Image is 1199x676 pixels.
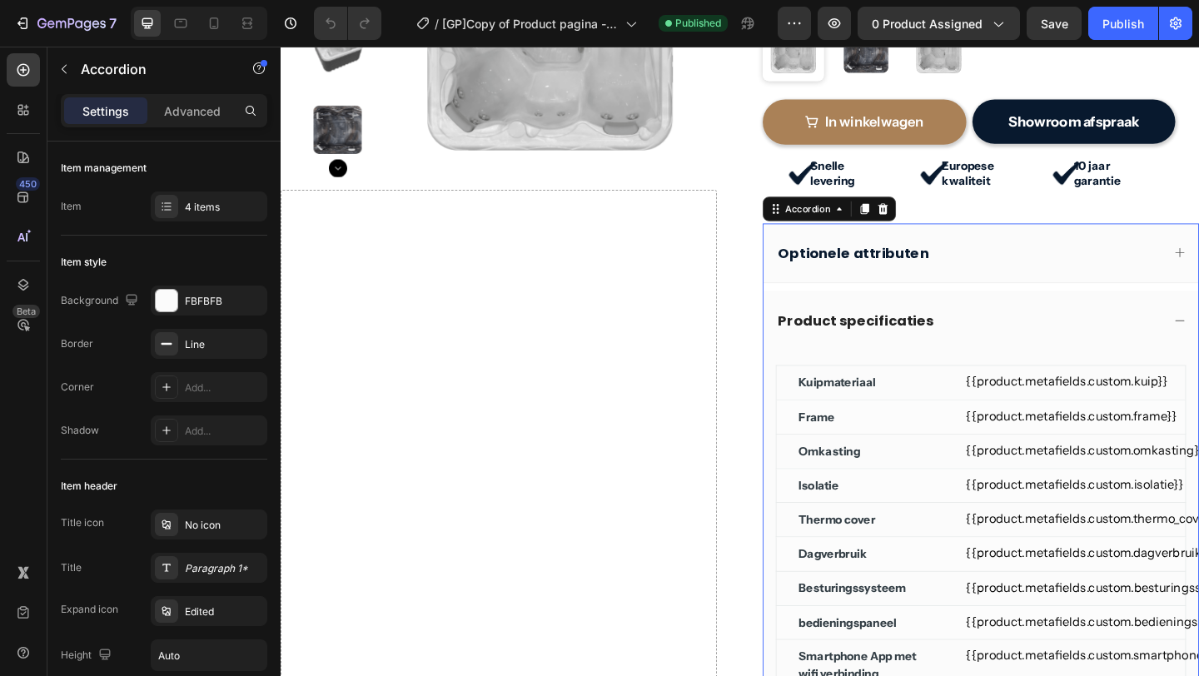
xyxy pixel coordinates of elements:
[746,578,964,598] div: {{product.metafields.custom.besturingssysteem}}
[152,640,266,670] input: Auto
[858,7,1020,40] button: 0 product assigned
[746,615,964,635] div: {{product.metafields.custom.bedieningspaneel}}
[61,161,147,176] div: Item management
[185,337,263,352] div: Line
[746,503,964,523] div: {{product.metafields.custom.thermo_cover}}
[82,102,129,120] p: Settings
[525,57,746,107] button: In winkelwagen
[61,644,115,667] div: Height
[12,305,40,318] div: Beta
[746,652,964,672] div: {{product.metafields.custom.smartphone_app_met_wifi_verbinding}}
[61,479,117,494] div: Item header
[185,604,263,619] div: Edited
[81,59,222,79] p: Accordion
[109,13,117,33] p: 7
[61,290,142,312] div: Background
[746,354,964,374] div: {{product.metafields.custom.kuip}}
[746,391,964,411] div: {{product.metafields.custom.frame}}
[576,122,659,154] p: Snelle levering
[185,424,263,439] div: Add...
[435,15,439,32] span: /
[753,57,974,106] button: <p>Showroom afspraak</p>
[541,215,705,234] p: Optionele attributen
[564,505,647,524] p: Thermo cover
[61,255,107,270] div: Item style
[1088,7,1158,40] button: Publish
[1041,17,1068,31] span: Save
[61,602,118,617] div: Expand icon
[746,540,964,560] div: {{product.metafields.custom.dagverbruik}}
[746,429,964,449] div: {{product.metafields.custom.omkasting}}
[564,580,680,599] p: Besturingssysteem
[61,423,99,438] div: Shadow
[675,16,721,31] span: Published
[185,518,263,533] div: No icon
[442,15,619,32] span: [GP]Copy of Product pagina - Spa&#39;s (Classic Line)
[1027,7,1082,40] button: Save
[61,560,82,575] div: Title
[16,177,40,191] div: 450
[185,294,263,309] div: FBFBFB
[541,288,710,307] p: Product specificaties
[1102,15,1144,32] div: Publish
[185,380,263,395] div: Add...
[185,200,263,215] div: 4 items
[592,71,699,93] div: In winkelwagen
[61,336,93,351] div: Border
[164,102,221,120] p: Advanced
[7,7,124,40] button: 7
[61,515,104,530] div: Title icon
[564,469,607,487] p: Isolatie
[61,199,82,214] div: Item
[314,7,381,40] div: Undo/Redo
[863,122,947,154] p: 10 jaar garantie
[719,122,803,154] p: Europese kwaliteit
[564,618,670,636] p: bedieningspaneel
[564,356,648,375] p: Kuipmateriaal
[872,15,983,32] span: 0 product assigned
[746,466,964,486] div: {{product.metafields.custom.isolatie}}
[564,431,630,450] p: Omkasting
[564,394,603,412] p: Frame
[61,380,94,395] div: Corner
[281,47,1199,676] iframe: Design area
[185,561,263,576] div: Paragraph 1*
[545,169,601,184] div: Accordion
[792,68,934,95] p: Showroom afspraak
[564,543,638,561] p: Dagverbruik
